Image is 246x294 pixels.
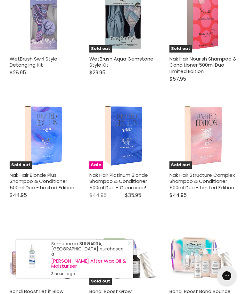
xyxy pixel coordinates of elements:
a: Visit product page [16,240,48,278]
img: Bondi Boost Let it Blow Blowout Brush Holiday Kit [10,224,77,279]
a: Close Notification [125,241,132,248]
span: $57.95 [169,75,186,83]
span: $44.95 [169,192,187,199]
span: Sold out [10,161,32,169]
a: Nak Hair Nourish Shampoo & Conditioner 500ml Duo - Limited Edition [169,55,236,75]
span: Sold out [169,45,192,53]
a: Bondi Boost Let it Blow Blowout Brush Holiday Kit [10,218,77,285]
a: Nak Hair Structure Complex Shampoo & Conditioner 500ml Duo - Limited Edition Sold out [169,102,236,168]
a: WetBrush Swirl Style Detangling Kit [10,55,57,69]
div: Someone in BULGARRA, [GEOGRAPHIC_DATA] purchased a [51,241,127,276]
span: Sold out [169,161,192,169]
span: Sold out [89,45,112,53]
iframe: Gorgias live chat messenger [214,264,240,288]
a: Nak Hair Structure Complex Shampoo & Conditioner 500ml Duo - Limited Edition [169,172,235,191]
span: Sale [89,161,103,169]
img: Bondi Boost Grow Getter HG Holiday Kit [89,224,156,279]
a: [PERSON_NAME] After Wax Oil & Moisturiser [51,258,127,269]
a: Nak Hair Platinum Blonde Shampoo & Conditioner 500ml Duo - Clearance! Sale [89,102,156,168]
span: $44.95 [10,192,27,199]
span: Sold out [89,278,112,285]
a: Bondi Boost Bond Bounce Back Holiday Kit [169,218,236,285]
span: $29.95 [89,69,105,76]
a: Bondi Boost Grow Getter HG Holiday Kit Sold out [89,218,156,285]
a: Nak Hair Blonde Plus Shampoo & Conditioner 500ml Duo - Limited Edition Sold out [10,102,77,168]
img: Nak Hair Blonde Plus Shampoo & Conditioner 500ml Duo - Limited Edition [21,102,65,168]
img: Nak Hair Structure Complex Shampoo & Conditioner 500ml Duo - Limited Edition [181,102,225,168]
svg: Close Icon [128,241,132,245]
img: Nak Hair Platinum Blonde Shampoo & Conditioner 500ml Duo - Clearance! [101,102,145,168]
span: $35.95 [125,192,141,199]
span: $44.95 [89,192,107,199]
img: Bondi Boost Bond Bounce Back Holiday Kit [169,224,236,279]
a: Nak Hair Blonde Plus Shampoo & Conditioner 500ml Duo - Limited Edition [10,172,74,191]
small: 3 hours ago [51,271,127,276]
a: Nak Hair Platinum Blonde Shampoo & Conditioner 500ml Duo - Clearance! [89,172,148,191]
span: $28.95 [10,69,26,76]
a: WetBrush Aqua Gemstone Style Kit [89,55,153,69]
